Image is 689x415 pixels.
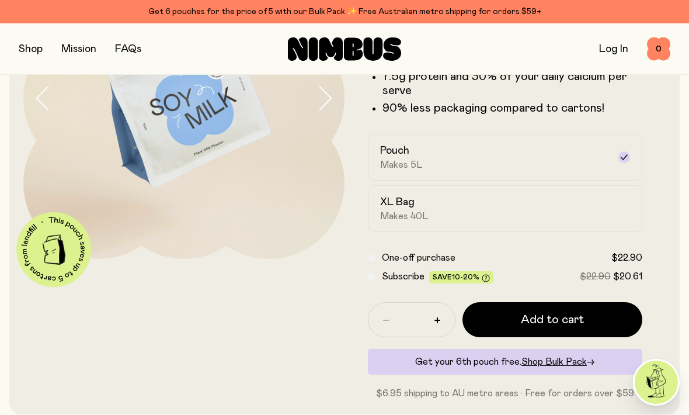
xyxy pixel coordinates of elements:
p: $6.95 shipping to AU metro areas · Free for orders over $59 [368,386,642,400]
button: 0 [647,37,670,61]
span: Add to cart [521,312,584,328]
button: Add to cart [462,302,642,337]
h2: Pouch [380,144,409,158]
li: 7.5g protein and 30% of your daily calcium per serve [382,70,642,98]
img: agent [635,361,678,404]
p: 90% less packaging compared to cartons! [382,101,642,115]
span: One-off purchase [382,253,455,262]
span: $22.90 [611,253,642,262]
span: Save [433,274,490,282]
span: $20.61 [613,272,642,281]
a: Shop Bulk Pack→ [521,357,595,366]
span: Makes 5L [380,159,423,171]
div: Get 6 pouches for the price of 5 with our Bulk Pack ✨ Free Australian metro shipping for orders $59+ [19,5,670,19]
span: Shop Bulk Pack [521,357,587,366]
span: Subscribe [382,272,424,281]
span: $22.90 [580,272,611,281]
a: Mission [61,44,96,54]
span: Makes 40L [380,210,429,222]
h2: XL Bag [380,195,415,209]
span: 10-20% [452,274,479,281]
a: FAQs [115,44,141,54]
div: Get your 6th pouch free. [368,349,642,375]
a: Log In [599,44,628,54]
